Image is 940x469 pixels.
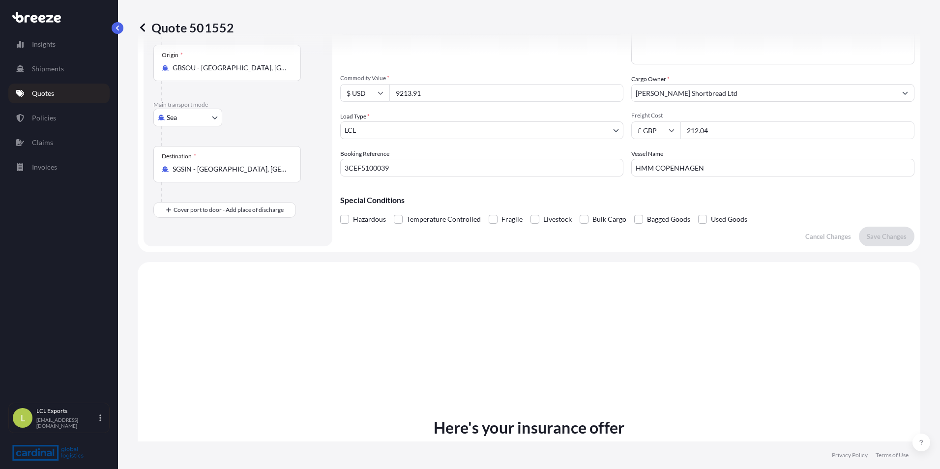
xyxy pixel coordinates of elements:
[173,63,289,73] input: Origin
[153,109,222,126] button: Select transport
[896,84,914,102] button: Show suggestions
[631,149,663,159] label: Vessel Name
[153,202,296,218] button: Cover port to door - Add place of discharge
[353,212,386,227] span: Hazardous
[832,451,868,459] a: Privacy Policy
[876,451,909,459] a: Terms of Use
[8,108,110,128] a: Policies
[32,39,56,49] p: Insights
[138,20,234,35] p: Quote 501552
[8,157,110,177] a: Invoices
[12,445,84,461] img: organization-logo
[632,84,896,102] input: Full name
[8,34,110,54] a: Insights
[32,162,57,172] p: Invoices
[543,212,572,227] span: Livestock
[8,84,110,103] a: Quotes
[345,125,356,135] span: LCL
[340,149,389,159] label: Booking Reference
[711,212,747,227] span: Used Goods
[631,74,670,84] label: Cargo Owner
[389,84,623,102] input: Type amount
[592,212,626,227] span: Bulk Cargo
[32,113,56,123] p: Policies
[631,112,914,119] span: Freight Cost
[174,205,284,215] span: Cover port to door - Add place of discharge
[167,113,177,122] span: Sea
[805,232,851,241] p: Cancel Changes
[32,88,54,98] p: Quotes
[797,227,859,246] button: Cancel Changes
[501,212,523,227] span: Fragile
[340,196,914,204] p: Special Conditions
[340,159,623,176] input: Your internal reference
[859,227,914,246] button: Save Changes
[340,74,623,82] span: Commodity Value
[867,232,907,241] p: Save Changes
[340,112,370,121] span: Load Type
[32,64,64,74] p: Shipments
[8,59,110,79] a: Shipments
[32,138,53,147] p: Claims
[340,121,623,139] button: LCL
[162,51,183,59] div: Origin
[434,416,624,440] p: Here's your insurance offer
[631,159,914,176] input: Enter name
[21,413,25,423] span: L
[153,101,323,109] p: Main transport mode
[8,133,110,152] a: Claims
[162,152,196,160] div: Destination
[36,417,97,429] p: [EMAIL_ADDRESS][DOMAIN_NAME]
[173,164,289,174] input: Destination
[647,212,690,227] span: Bagged Goods
[407,212,481,227] span: Temperature Controlled
[36,407,97,415] p: LCL Exports
[680,121,914,139] input: Enter amount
